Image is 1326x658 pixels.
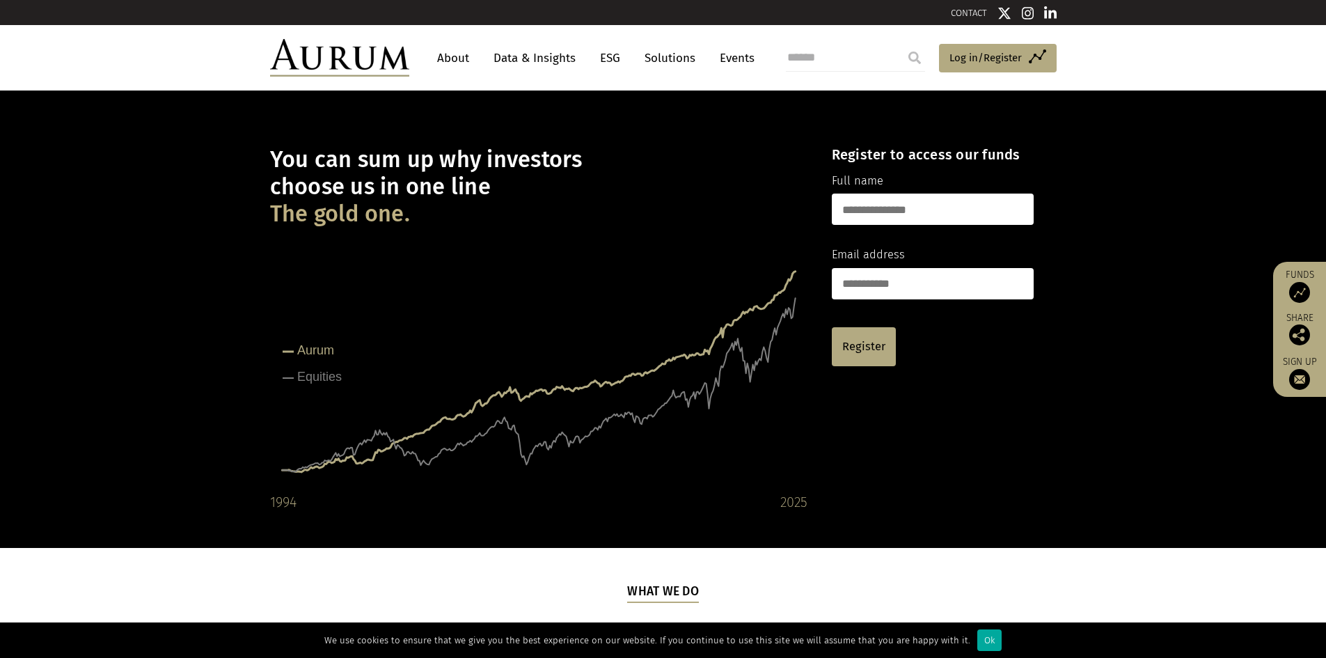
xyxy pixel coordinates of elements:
h4: Register to access our funds [832,146,1034,163]
a: Funds [1280,269,1319,303]
a: Solutions [638,45,702,71]
img: Access Funds [1289,282,1310,303]
div: Share [1280,313,1319,345]
span: Log in/Register [949,49,1022,66]
img: Instagram icon [1022,6,1034,20]
a: Sign up [1280,356,1319,390]
h1: You can sum up why investors choose us in one line [270,146,807,228]
label: Full name [832,172,883,190]
a: ESG [593,45,627,71]
tspan: Equities [297,370,342,384]
tspan: Aurum [297,343,334,357]
a: Data & Insights [487,45,583,71]
img: Sign up to our newsletter [1289,369,1310,390]
label: Email address [832,246,905,264]
a: Events [713,45,755,71]
div: 2025 [780,491,807,513]
div: 1994 [270,491,297,513]
img: Linkedin icon [1044,6,1057,20]
img: Aurum [270,39,409,77]
input: Submit [901,44,929,72]
a: About [430,45,476,71]
h5: What we do [627,583,699,602]
img: Twitter icon [997,6,1011,20]
div: Ok [977,629,1002,651]
a: CONTACT [951,8,987,18]
img: Share this post [1289,324,1310,345]
span: The gold one. [270,201,410,228]
a: Register [832,327,896,366]
a: Log in/Register [939,44,1057,73]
